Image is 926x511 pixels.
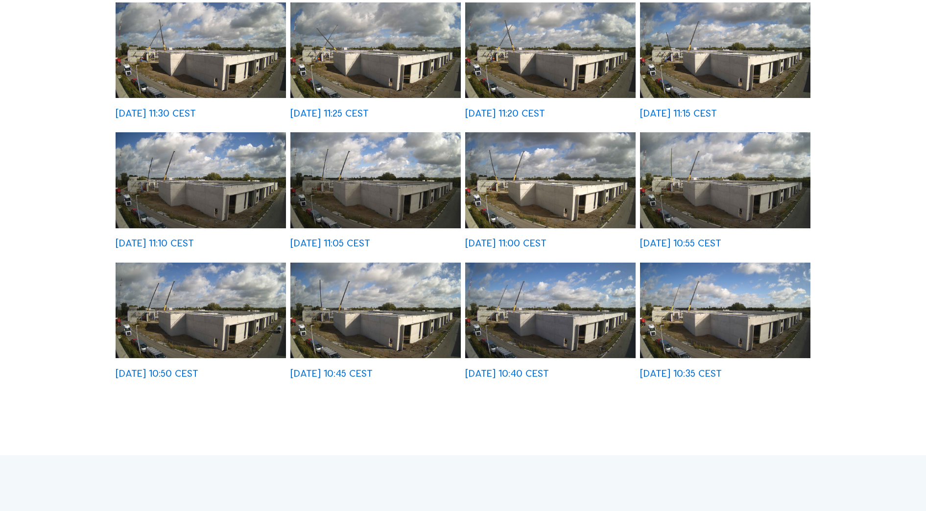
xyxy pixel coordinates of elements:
[465,108,545,118] div: [DATE] 11:20 CEST
[640,108,717,118] div: [DATE] 11:15 CEST
[465,2,635,98] img: image_53219170
[116,132,285,228] img: image_53218845
[640,368,722,378] div: [DATE] 10:35 CEST
[116,263,285,358] img: image_53218307
[290,368,373,378] div: [DATE] 10:45 CEST
[640,2,810,98] img: image_53218998
[290,108,369,118] div: [DATE] 11:25 CEST
[116,368,198,378] div: [DATE] 10:50 CEST
[465,368,549,378] div: [DATE] 10:40 CEST
[116,2,285,98] img: image_53219363
[116,238,194,248] div: [DATE] 11:10 CEST
[290,263,460,358] img: image_53218137
[465,263,635,358] img: image_53218087
[465,238,546,248] div: [DATE] 11:00 CEST
[640,238,721,248] div: [DATE] 10:55 CEST
[290,238,370,248] div: [DATE] 11:05 CEST
[290,2,460,98] img: image_53219215
[116,108,196,118] div: [DATE] 11:30 CEST
[640,132,810,228] img: image_53218470
[640,263,810,358] img: image_53217931
[290,132,460,228] img: image_53218687
[465,132,635,228] img: image_53218635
